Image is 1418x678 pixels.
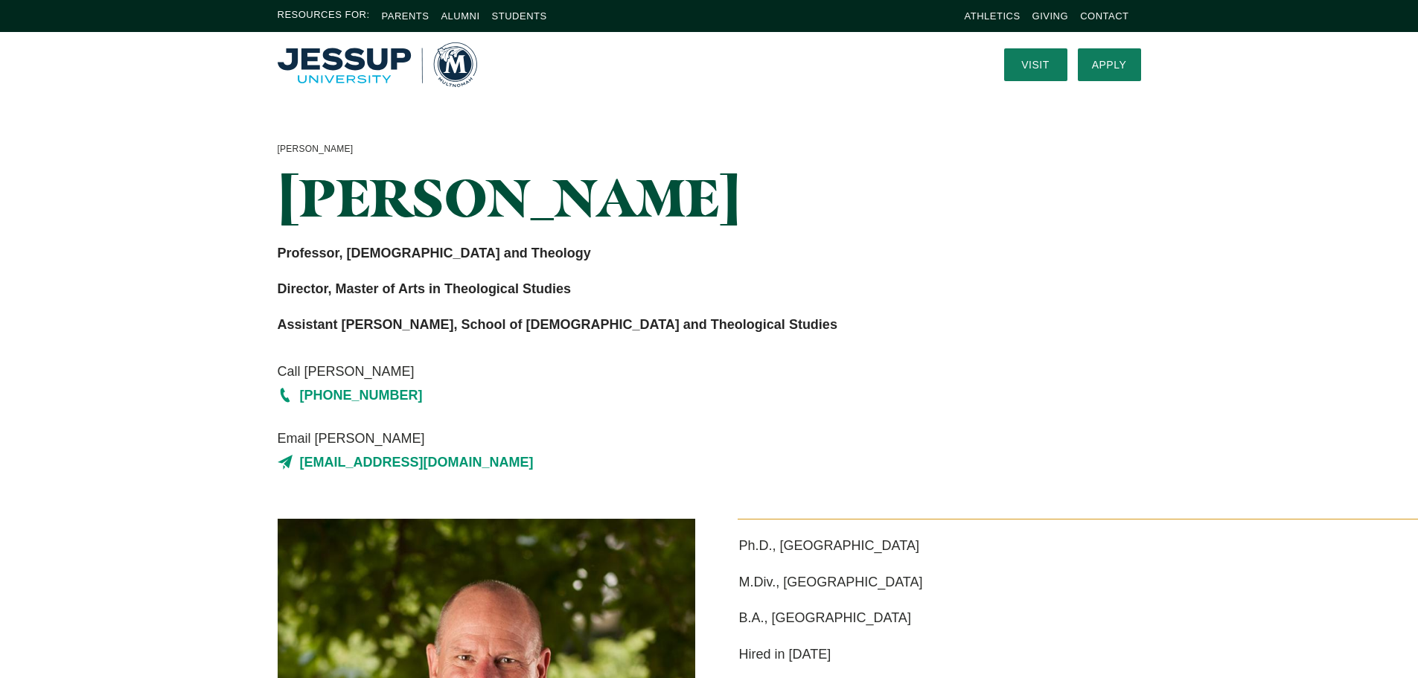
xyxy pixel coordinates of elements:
a: Home [278,42,477,87]
strong: Director, Master of Arts in Theological Studies [278,281,571,296]
a: Visit [1004,48,1067,81]
img: Multnomah University Logo [278,42,477,87]
a: Giving [1032,10,1069,22]
strong: Professor, [DEMOGRAPHIC_DATA] and Theology [278,246,591,260]
span: Email [PERSON_NAME] [278,426,844,450]
span: Call [PERSON_NAME] [278,359,844,383]
a: [EMAIL_ADDRESS][DOMAIN_NAME] [278,450,844,474]
h1: [PERSON_NAME] [278,169,844,226]
a: Athletics [965,10,1021,22]
p: M.Div., [GEOGRAPHIC_DATA] [739,570,1141,594]
strong: Assistant [PERSON_NAME], School of [DEMOGRAPHIC_DATA] and Theological Studies [278,317,837,332]
a: Parents [382,10,429,22]
p: B.A., [GEOGRAPHIC_DATA] [739,606,1141,630]
a: [PHONE_NUMBER] [278,383,844,407]
a: Contact [1080,10,1128,22]
span: Resources For: [278,7,370,25]
a: Alumni [441,10,479,22]
a: Apply [1078,48,1141,81]
p: Ph.D., [GEOGRAPHIC_DATA] [739,534,1141,557]
a: Students [492,10,547,22]
p: Hired in [DATE] [739,642,1141,666]
a: [PERSON_NAME] [278,141,354,158]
